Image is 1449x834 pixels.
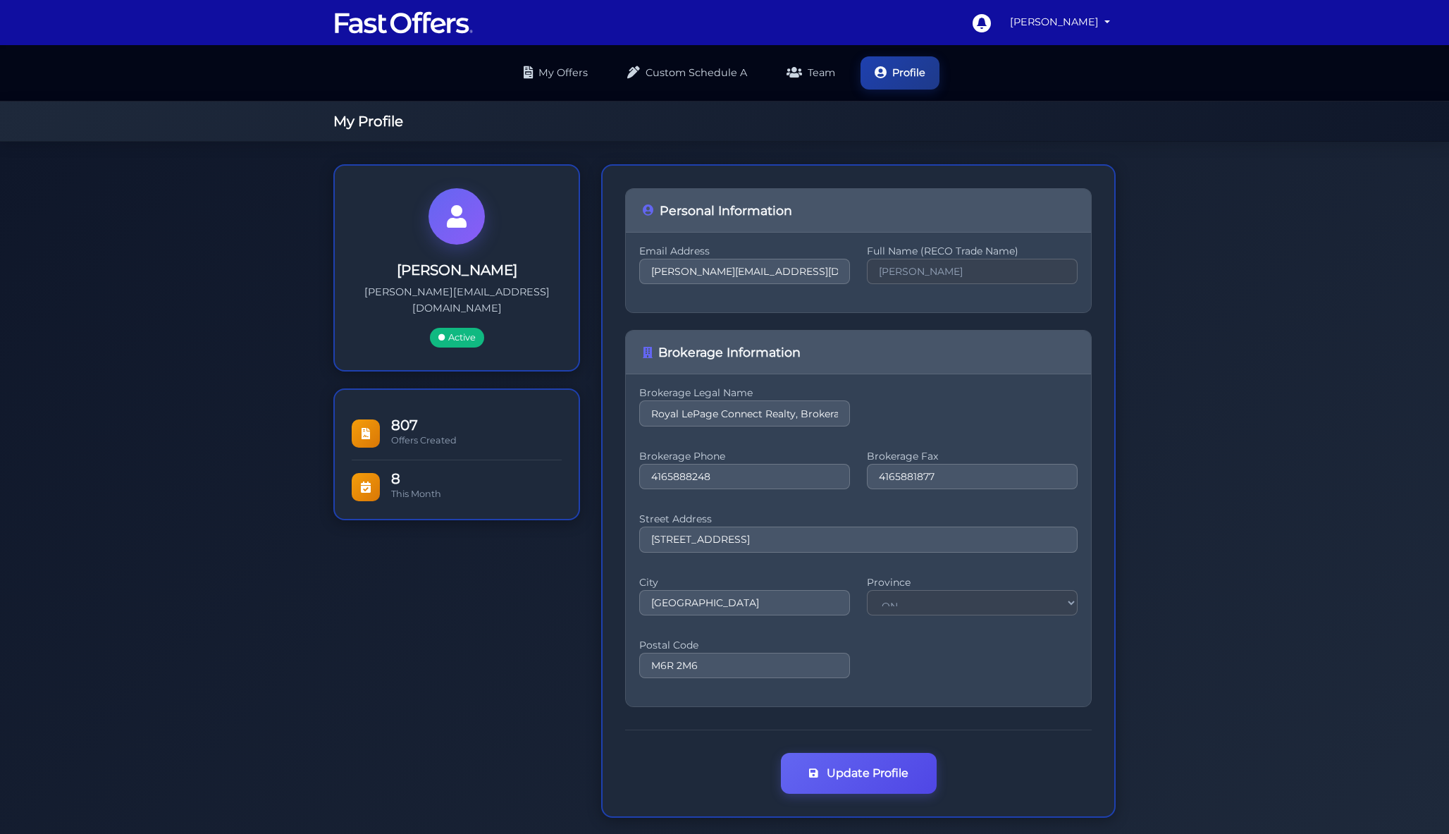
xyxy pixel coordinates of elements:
span: Offers Created [391,435,457,446]
span: Active [430,328,484,348]
label: Brokerage Phone [639,455,850,458]
a: Custom Schedule A [613,56,761,90]
span: 8 [391,472,562,486]
a: Team [772,56,849,90]
h1: My Profile [333,113,1116,130]
label: Brokerage Fax [867,455,1078,458]
a: [PERSON_NAME] [1004,8,1116,36]
p: [PERSON_NAME][EMAIL_ADDRESS][DOMAIN_NAME] [357,284,556,317]
label: Full Name (RECO Trade Name) [867,250,1078,253]
h3: [PERSON_NAME] [357,262,556,278]
span: This Month [391,489,441,499]
span: 807 [391,418,562,432]
a: My Offers [510,56,602,90]
h4: Brokerage Information [643,345,1074,360]
label: Postal Code [639,644,850,647]
label: Street Address [639,517,1078,521]
button: Update Profile [781,753,937,794]
label: City [639,581,850,584]
a: Profile [861,56,939,90]
label: Brokerage Legal Name [639,391,850,395]
label: Province [867,581,1078,584]
h4: Personal Information [643,203,1074,218]
label: Email Address [639,250,850,253]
